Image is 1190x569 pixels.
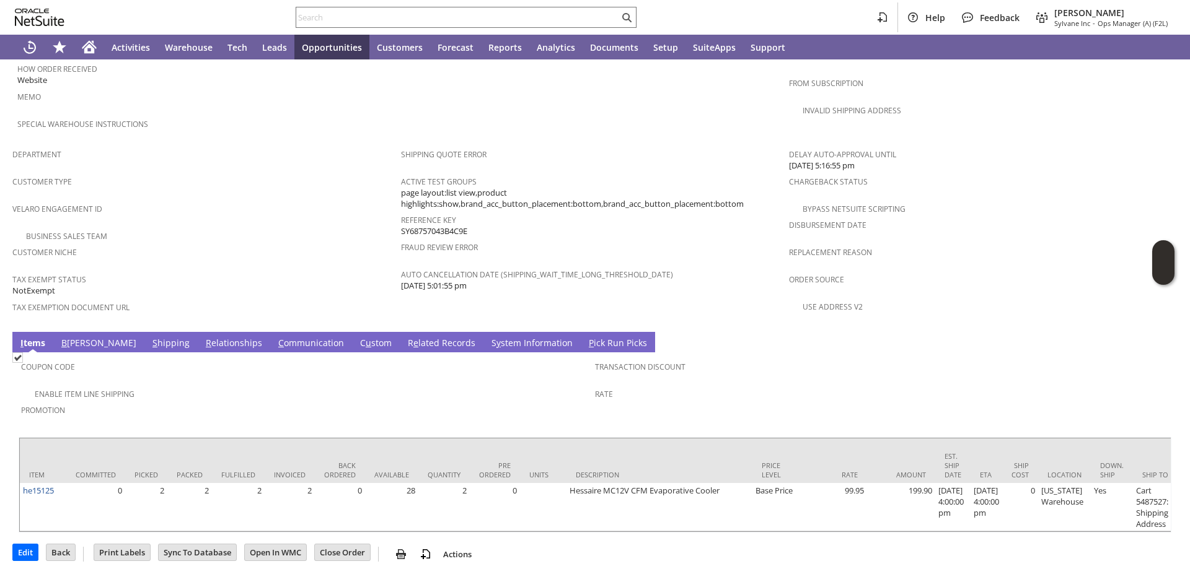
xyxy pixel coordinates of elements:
a: Forecast [430,35,481,59]
a: Chargeback Status [789,176,868,187]
span: NotExempt [12,285,55,297]
input: Search [296,10,619,25]
a: Support [743,35,793,59]
a: Leads [255,35,294,59]
div: Pre Ordered [479,461,511,479]
a: Tax Exemption Document URL [12,302,130,313]
div: Description [576,470,743,479]
td: Cart 5487527: Shipping Address [1133,483,1179,531]
img: add-record.svg [418,547,433,562]
span: [PERSON_NAME] [1054,7,1168,19]
div: Down. Ship [1100,461,1124,479]
a: Recent Records [15,35,45,59]
span: R [206,337,211,349]
div: Invoiced [274,470,306,479]
a: Use Address V2 [803,302,863,312]
td: 2 [212,483,265,531]
span: Feedback [980,12,1020,24]
span: S [152,337,157,349]
a: Business Sales Team [26,231,107,241]
a: Documents [583,35,646,59]
a: B[PERSON_NAME] [58,337,139,350]
div: Ship To [1142,470,1170,479]
a: System Information [488,337,576,350]
input: Edit [13,544,38,560]
a: Invalid Shipping Address [803,105,901,116]
iframe: Click here to launch Oracle Guided Learning Help Panel [1152,240,1175,285]
span: Website [17,74,47,86]
div: Rate [808,470,858,479]
span: Tech [227,41,247,53]
td: 0 [315,483,365,531]
input: Open In WMC [245,544,306,560]
span: e [413,337,418,349]
a: Promotion [21,405,65,415]
div: Available [374,470,409,479]
a: How Order Received [17,64,97,74]
div: Quantity [428,470,461,479]
span: Reports [488,41,522,53]
td: 199.90 [867,483,935,531]
a: Activities [104,35,157,59]
a: Custom [357,337,395,350]
a: Enable Item Line Shipping [35,389,134,399]
td: 0 [66,483,125,531]
a: Home [74,35,104,59]
a: Special Warehouse Instructions [17,119,148,129]
a: Fraud Review Error [401,242,478,253]
svg: Recent Records [22,40,37,54]
span: [DATE] 5:16:55 pm [789,160,855,172]
a: Shipping Quote Error [401,149,487,160]
span: Warehouse [165,41,213,53]
span: Sylvane Inc [1054,19,1090,28]
a: Reference Key [401,215,456,225]
span: SY68757043B4C9E [401,225,467,237]
span: Oracle Guided Learning Widget. To move around, please hold and drag [1152,263,1175,285]
div: Shortcuts [45,35,74,59]
a: Related Records [405,337,478,350]
td: [DATE] 4:00:00 pm [935,483,971,531]
span: Setup [653,41,678,53]
td: 99.95 [799,483,867,531]
span: C [278,337,284,349]
span: B [61,337,67,349]
span: Leads [262,41,287,53]
div: Price Level [762,461,790,479]
a: Coupon Code [21,362,75,372]
a: Auto Cancellation Date (shipping_wait_time_long_threshold_date) [401,269,673,280]
a: From Subscription [789,78,863,89]
span: SuiteApps [693,41,736,53]
div: Committed [76,470,116,479]
a: Analytics [529,35,583,59]
div: Location [1047,470,1082,479]
a: Order Source [789,274,844,285]
div: Item [29,470,57,479]
a: Warehouse [157,35,220,59]
span: Documents [590,41,638,53]
a: SuiteApps [685,35,743,59]
svg: logo [15,9,64,26]
a: Memo [17,92,41,102]
span: page layout:list view,product highlights:show,brand_acc_button_placement:bottom,brand_acc_button_... [401,187,783,210]
div: Packed [177,470,203,479]
a: he15125 [23,485,54,496]
span: - [1093,19,1095,28]
span: Analytics [537,41,575,53]
a: Pick Run Picks [586,337,650,350]
td: Yes [1091,483,1133,531]
img: Checked [12,352,23,363]
td: 28 [365,483,418,531]
svg: Search [619,10,634,25]
div: ETA [980,470,993,479]
span: Ops Manager (A) (F2L) [1098,19,1168,28]
td: [US_STATE] Warehouse [1038,483,1091,531]
span: y [496,337,501,349]
td: Base Price [752,483,799,531]
div: Ship Cost [1011,461,1029,479]
div: Fulfilled [221,470,255,479]
a: Disbursement Date [789,220,866,230]
td: 0 [470,483,520,531]
a: Communication [275,337,347,350]
div: Units [529,470,557,479]
input: Close Order [315,544,370,560]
